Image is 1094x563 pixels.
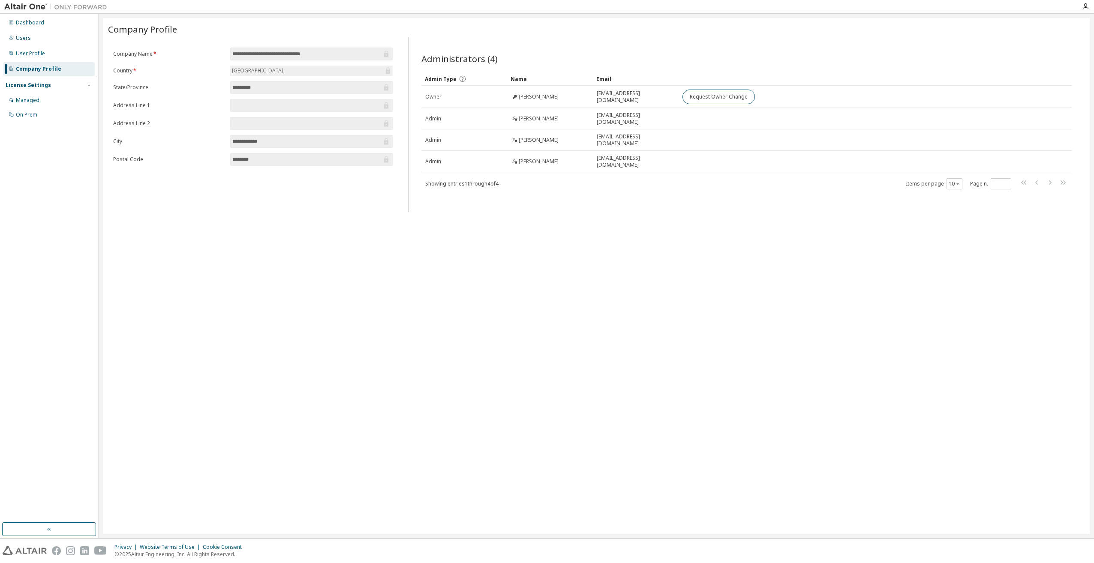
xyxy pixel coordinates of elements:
span: [EMAIL_ADDRESS][DOMAIN_NAME] [597,155,675,168]
p: © 2025 Altair Engineering, Inc. All Rights Reserved. [114,551,247,558]
div: Name [511,72,589,86]
span: Admin [425,137,441,144]
span: [PERSON_NAME] [519,115,559,122]
div: Dashboard [16,19,44,26]
img: instagram.svg [66,546,75,555]
div: Email [596,72,675,86]
span: Admin [425,115,441,122]
div: Website Terms of Use [140,544,203,551]
span: [EMAIL_ADDRESS][DOMAIN_NAME] [597,90,675,104]
img: linkedin.svg [80,546,89,555]
button: 10 [949,180,960,187]
img: facebook.svg [52,546,61,555]
label: Address Line 2 [113,120,225,127]
img: altair_logo.svg [3,546,47,555]
div: [GEOGRAPHIC_DATA] [230,66,393,76]
label: Company Name [113,51,225,57]
div: [GEOGRAPHIC_DATA] [231,66,285,75]
span: [PERSON_NAME] [519,158,559,165]
span: [EMAIL_ADDRESS][DOMAIN_NAME] [597,112,675,126]
div: Users [16,35,31,42]
span: Admin Type [425,75,457,83]
div: Managed [16,97,39,104]
img: youtube.svg [94,546,107,555]
div: On Prem [16,111,37,118]
button: Request Owner Change [682,90,755,104]
span: Page n. [970,178,1011,189]
label: City [113,138,225,145]
span: [EMAIL_ADDRESS][DOMAIN_NAME] [597,133,675,147]
div: User Profile [16,50,45,57]
div: License Settings [6,82,51,89]
img: Altair One [4,3,111,11]
div: Privacy [114,544,140,551]
label: State/Province [113,84,225,91]
label: Postal Code [113,156,225,163]
span: Company Profile [108,23,177,35]
span: Admin [425,158,441,165]
span: [PERSON_NAME] [519,93,559,100]
span: Items per page [906,178,962,189]
div: Cookie Consent [203,544,247,551]
span: Owner [425,93,442,100]
span: Showing entries 1 through 4 of 4 [425,180,499,187]
span: Administrators (4) [421,53,498,65]
span: [PERSON_NAME] [519,137,559,144]
label: Country [113,67,225,74]
div: Company Profile [16,66,61,72]
label: Address Line 1 [113,102,225,109]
